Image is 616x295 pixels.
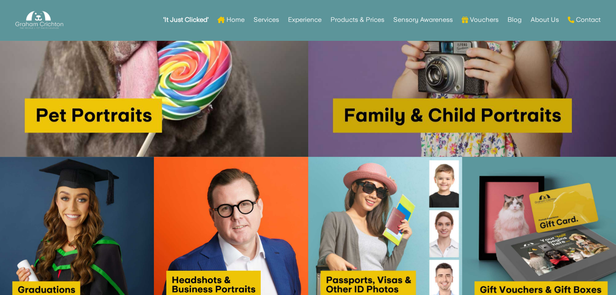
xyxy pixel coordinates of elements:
[462,4,499,36] a: Vouchers
[393,4,453,36] a: Sensory Awareness
[217,4,245,36] a: Home
[288,4,322,36] a: Experience
[15,9,63,31] img: Graham Crichton Photography Logo - Graham Crichton - Belfast Family & Pet Photography Studio
[507,4,522,36] a: Blog
[531,4,559,36] a: About Us
[568,4,601,36] a: Contact
[163,17,209,23] strong: ‘It Just Clicked’
[330,4,384,36] a: Products & Prices
[163,4,209,36] a: ‘It Just Clicked’
[254,4,279,36] a: Services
